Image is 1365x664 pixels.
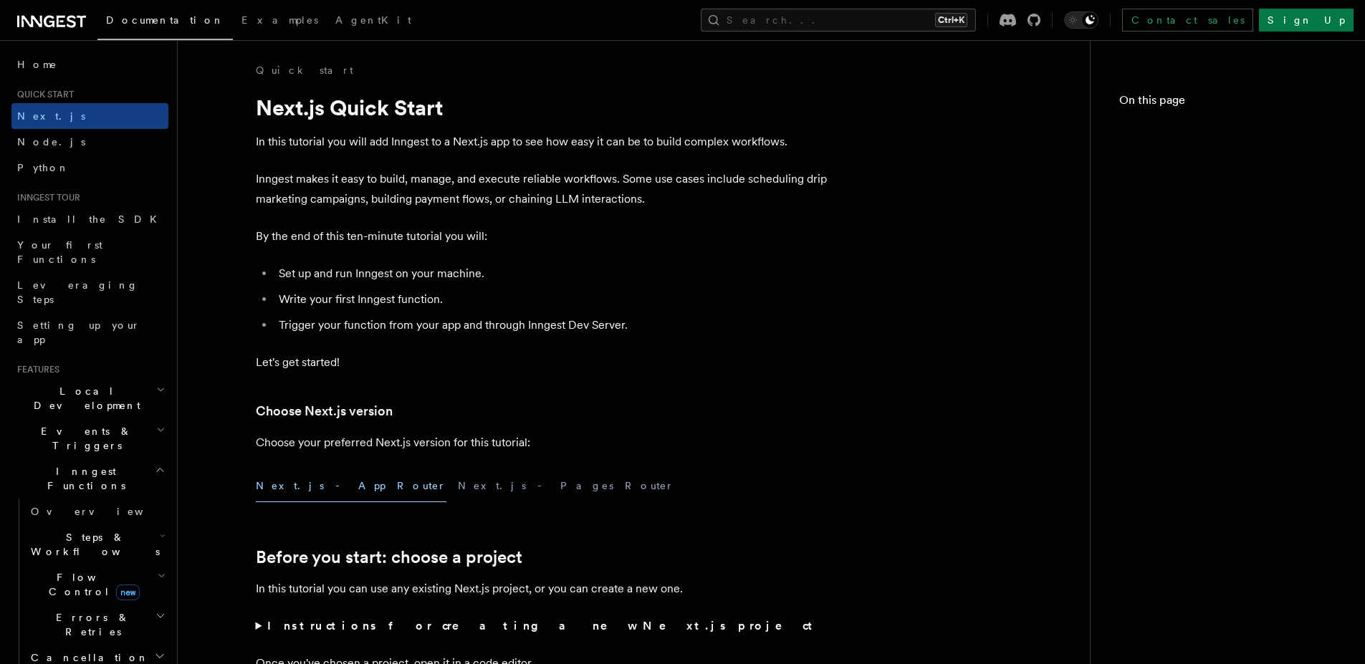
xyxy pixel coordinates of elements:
[256,433,829,453] p: Choose your preferred Next.js version for this tutorial:
[1259,9,1354,32] a: Sign Up
[256,132,829,152] p: In this tutorial you will add Inngest to a Next.js app to see how easy it can be to build complex...
[25,564,168,605] button: Flow Controlnew
[25,610,155,639] span: Errors & Retries
[25,570,158,599] span: Flow Control
[11,384,156,413] span: Local Development
[11,418,168,458] button: Events & Triggers
[256,169,829,209] p: Inngest makes it easy to build, manage, and execute reliable workflows. Some use cases include sc...
[11,272,168,312] a: Leveraging Steps
[1064,11,1098,29] button: Toggle dark mode
[256,616,829,636] summary: Instructions for creating a new Next.js project
[11,458,168,499] button: Inngest Functions
[256,63,353,77] a: Quick start
[256,352,829,372] p: Let's get started!
[11,312,168,352] a: Setting up your app
[1122,9,1253,32] a: Contact sales
[11,464,155,493] span: Inngest Functions
[11,192,80,203] span: Inngest tour
[256,95,829,120] h1: Next.js Quick Start
[267,619,818,632] strong: Instructions for creating a new Next.js project
[256,470,446,502] button: Next.js - App Router
[274,289,829,309] li: Write your first Inngest function.
[97,4,233,40] a: Documentation
[17,213,166,225] span: Install the SDK
[116,584,140,600] span: new
[935,13,967,27] kbd: Ctrl+K
[17,279,138,305] span: Leveraging Steps
[11,232,168,272] a: Your first Functions
[256,579,829,599] p: In this tutorial you can use any existing Next.js project, or you can create a new one.
[106,14,224,26] span: Documentation
[11,378,168,418] button: Local Development
[11,52,168,77] a: Home
[17,57,57,72] span: Home
[25,530,160,559] span: Steps & Workflows
[11,206,168,232] a: Install the SDK
[274,264,829,284] li: Set up and run Inngest on your machine.
[17,239,102,265] span: Your first Functions
[25,499,168,524] a: Overview
[241,14,318,26] span: Examples
[233,4,327,39] a: Examples
[11,89,74,100] span: Quick start
[17,136,85,148] span: Node.js
[701,9,976,32] button: Search...Ctrl+K
[11,424,156,453] span: Events & Triggers
[256,547,522,567] a: Before you start: choose a project
[11,103,168,129] a: Next.js
[11,155,168,181] a: Python
[25,605,168,645] button: Errors & Retries
[256,226,829,246] p: By the end of this ten-minute tutorial you will:
[17,162,70,173] span: Python
[327,4,420,39] a: AgentKit
[25,524,168,564] button: Steps & Workflows
[17,319,140,345] span: Setting up your app
[17,110,85,122] span: Next.js
[31,506,178,517] span: Overview
[335,14,411,26] span: AgentKit
[256,401,393,421] a: Choose Next.js version
[458,470,674,502] button: Next.js - Pages Router
[274,315,829,335] li: Trigger your function from your app and through Inngest Dev Server.
[1119,92,1336,115] h4: On this page
[11,364,59,375] span: Features
[11,129,168,155] a: Node.js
